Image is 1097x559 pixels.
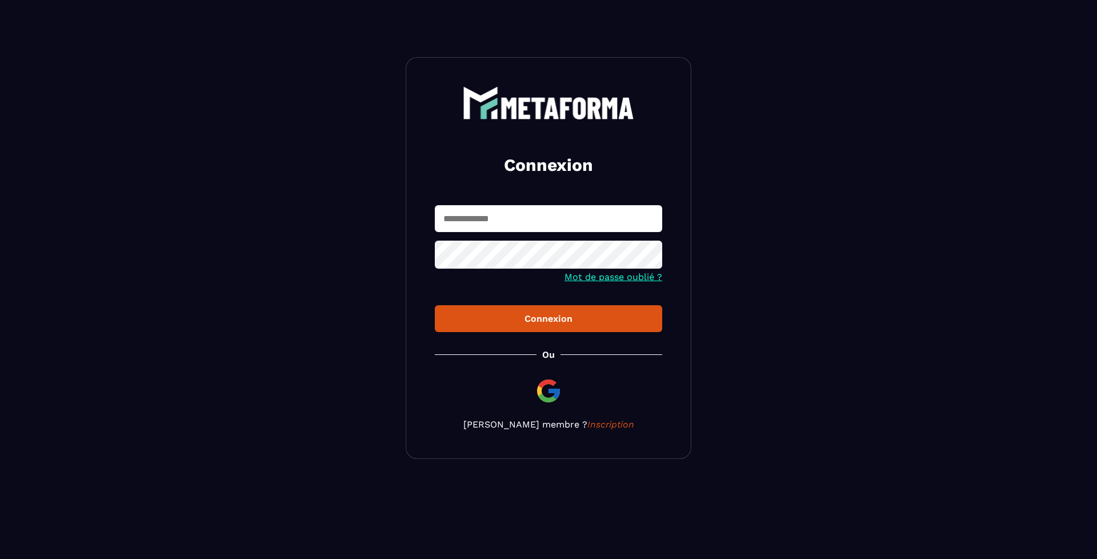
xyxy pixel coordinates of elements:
[435,305,662,332] button: Connexion
[444,313,653,324] div: Connexion
[435,419,662,430] p: [PERSON_NAME] membre ?
[449,154,648,177] h2: Connexion
[435,86,662,119] a: logo
[542,349,555,360] p: Ou
[535,377,562,405] img: google
[587,419,634,430] a: Inscription
[463,86,634,119] img: logo
[564,271,662,282] a: Mot de passe oublié ?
